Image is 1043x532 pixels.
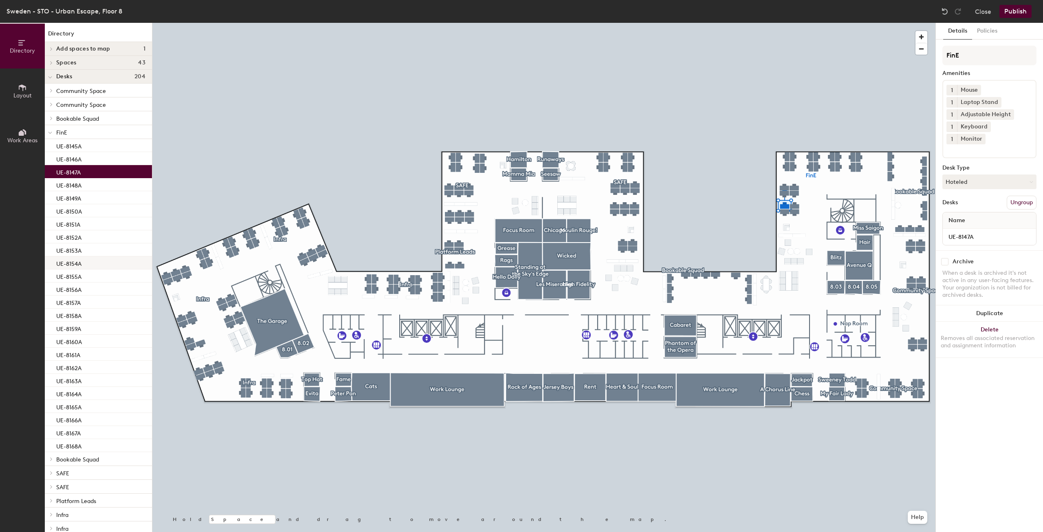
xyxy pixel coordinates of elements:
[56,375,81,385] p: UE-8163A
[936,305,1043,322] button: Duplicate
[951,135,953,143] span: 1
[56,180,81,189] p: UE-8148A
[56,167,81,176] p: UE-8147A
[951,123,953,131] span: 1
[953,258,974,265] div: Archive
[56,141,81,150] p: UE-8145A
[56,271,81,280] p: UE-8155A
[942,269,1036,299] div: When a desk is archived it's not active in any user-facing features. Your organization is not bil...
[946,85,957,95] button: 1
[56,60,77,66] span: Spaces
[56,219,80,228] p: UE-8151A
[951,98,953,107] span: 1
[138,60,145,66] span: 43
[56,284,81,294] p: UE-8156A
[56,389,81,398] p: UE-8164A
[56,88,106,95] span: Community Space
[56,498,96,505] span: Platform Leads
[56,336,82,346] p: UE-8160A
[941,335,1038,349] div: Removes all associated reservation and assignment information
[957,134,986,144] div: Monitor
[7,6,122,16] div: Sweden - STO - Urban Escape, Floor 8
[908,511,927,524] button: Help
[56,258,81,267] p: UE-8154A
[134,73,145,80] span: 204
[56,129,67,136] span: FinE
[56,245,81,254] p: UE-8153A
[957,97,1001,108] div: Laptop Stand
[56,310,81,320] p: UE-8158A
[944,213,969,228] span: Name
[972,23,1002,40] button: Policies
[56,206,82,215] p: UE-8150A
[941,7,949,15] img: Undo
[942,199,958,206] div: Desks
[143,46,145,52] span: 1
[944,231,1034,243] input: Unnamed desk
[56,512,68,519] span: Infra
[946,109,957,120] button: 1
[56,349,80,359] p: UE-8161A
[957,121,991,132] div: Keyboard
[936,322,1043,358] button: DeleteRemoves all associated reservation and assignment information
[56,415,81,424] p: UE-8166A
[942,70,1036,77] div: Amenities
[999,5,1032,18] button: Publish
[957,85,981,95] div: Mouse
[56,484,69,491] span: SAFE
[951,86,953,95] span: 1
[56,441,81,450] p: UE-8168A
[954,7,962,15] img: Redo
[56,73,72,80] span: Desks
[56,402,81,411] p: UE-8165A
[56,470,69,477] span: SAFE
[7,137,37,144] span: Work Areas
[957,109,1014,120] div: Adjustable Height
[946,134,957,144] button: 1
[942,174,1036,189] button: Hoteled
[943,23,972,40] button: Details
[56,193,81,202] p: UE-8149A
[975,5,991,18] button: Close
[1007,196,1036,210] button: Ungroup
[56,46,110,52] span: Add spaces to map
[56,232,81,241] p: UE-8152A
[946,121,957,132] button: 1
[56,362,81,372] p: UE-8162A
[946,97,957,108] button: 1
[951,110,953,119] span: 1
[45,29,152,42] h1: Directory
[56,428,81,437] p: UE-8167A
[13,92,32,99] span: Layout
[56,456,99,463] span: Bookable Squad
[56,102,106,108] span: Community Space
[56,115,99,122] span: Bookable Squad
[10,47,35,54] span: Directory
[56,297,81,307] p: UE-8157A
[942,165,1036,171] div: Desk Type
[56,323,81,333] p: UE-8159A
[56,154,81,163] p: UE-8146A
